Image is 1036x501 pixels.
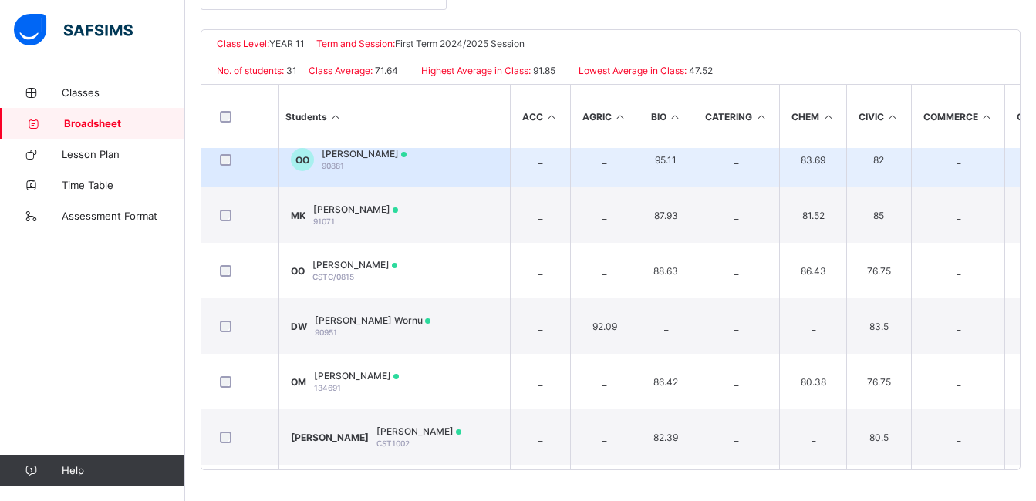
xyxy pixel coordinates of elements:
td: _ [911,298,1005,354]
span: 91071 [313,217,335,226]
span: Assessment Format [62,210,185,222]
td: _ [510,187,570,243]
th: CATERING [693,85,779,148]
td: _ [693,354,779,409]
td: 76.75 [846,354,911,409]
span: CST1002 [376,439,410,448]
td: 88.63 [639,243,693,298]
span: 90881 [322,161,344,170]
span: 134691 [314,383,341,392]
td: 76.75 [846,243,911,298]
th: CIVIC [846,85,911,148]
span: OO [291,265,305,277]
td: _ [639,298,693,354]
th: ACC [510,85,570,148]
i: Sort in Ascending Order [614,111,627,123]
td: 87.93 [639,187,693,243]
td: _ [570,243,639,298]
td: _ [911,132,1005,187]
td: _ [911,409,1005,465]
td: 86.43 [779,243,846,298]
span: DW [291,321,307,332]
td: _ [510,243,570,298]
th: BIO [639,85,693,148]
td: 85 [846,187,911,243]
td: 95.11 [639,132,693,187]
i: Sort in Ascending Order [545,111,558,123]
span: [PERSON_NAME] [314,370,399,382]
span: 47.52 [687,65,713,76]
span: Lesson Plan [62,148,185,160]
td: _ [911,354,1005,409]
i: Sort in Ascending Order [669,111,682,123]
i: Sort in Ascending Order [822,111,835,123]
span: CSTC/0815 [312,272,354,281]
td: 86.42 [639,354,693,409]
th: AGRIC [570,85,639,148]
td: _ [510,354,570,409]
td: _ [779,409,846,465]
span: Term and Session: [316,38,395,49]
span: [PERSON_NAME] [313,203,398,215]
td: _ [693,243,779,298]
span: [PERSON_NAME] [322,148,407,160]
td: _ [693,409,779,465]
span: YEAR 11 [269,38,305,49]
td: _ [510,132,570,187]
span: [PERSON_NAME] [312,259,397,271]
i: Sort in Ascending Order [754,111,768,123]
span: 91.85 [531,65,555,76]
span: MK [291,210,305,221]
img: safsims [14,14,133,46]
td: 80.5 [846,409,911,465]
span: [PERSON_NAME] [291,432,369,443]
td: 82 [846,132,911,187]
span: 90951 [315,328,337,337]
td: _ [693,132,779,187]
td: _ [911,187,1005,243]
span: Class Level: [217,38,269,49]
span: Classes [62,86,185,99]
td: _ [510,298,570,354]
th: COMMERCE [911,85,1005,148]
td: _ [693,298,779,354]
td: 81.52 [779,187,846,243]
span: First Term 2024/2025 Session [395,38,525,49]
span: Class Average: [309,65,373,76]
span: Highest Average in Class: [421,65,531,76]
td: _ [693,187,779,243]
span: No. of students: [217,65,284,76]
span: [PERSON_NAME] Wornu [315,314,430,326]
span: OO [295,154,309,166]
td: 92.09 [570,298,639,354]
td: _ [570,187,639,243]
i: Sort in Ascending Order [886,111,899,123]
span: Help [62,464,184,476]
td: 82.39 [639,409,693,465]
th: Students [278,85,510,148]
td: _ [570,132,639,187]
i: Sort Ascending [329,111,343,123]
span: OM [291,376,306,388]
span: Broadsheet [64,117,185,129]
span: Time Table [62,179,185,191]
span: Lowest Average in Class: [579,65,687,76]
td: 83.5 [846,298,911,354]
span: 31 [284,65,297,76]
td: _ [570,409,639,465]
th: CHEM [779,85,846,148]
i: Sort in Ascending Order [980,111,994,123]
span: 71.64 [373,65,398,76]
td: _ [510,409,570,465]
span: [PERSON_NAME] [376,425,461,437]
td: 83.69 [779,132,846,187]
td: _ [570,354,639,409]
td: _ [779,298,846,354]
td: 80.38 [779,354,846,409]
td: _ [911,243,1005,298]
